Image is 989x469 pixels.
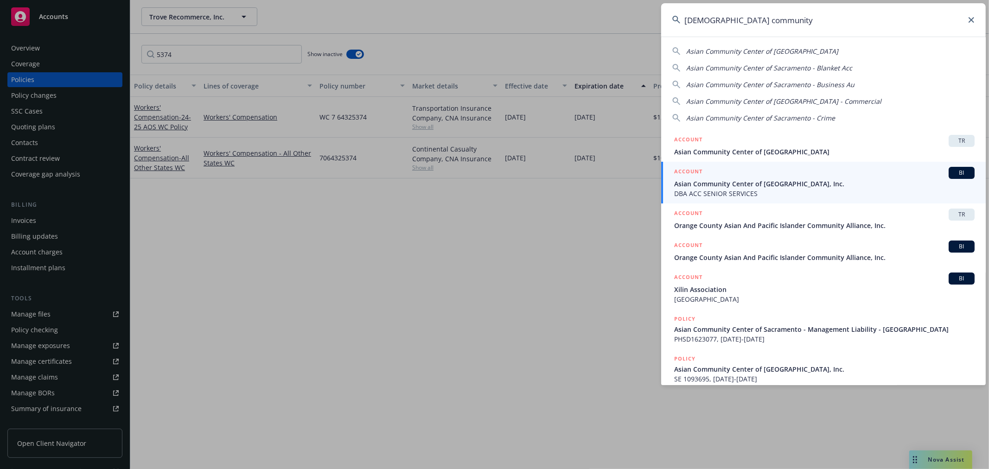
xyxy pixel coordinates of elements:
[674,135,702,146] h5: ACCOUNT
[674,147,975,157] span: Asian Community Center of [GEOGRAPHIC_DATA]
[674,209,702,220] h5: ACCOUNT
[661,235,986,267] a: ACCOUNTBIOrange County Asian And Pacific Islander Community Alliance, Inc.
[674,189,975,198] span: DBA ACC SENIOR SERVICES
[661,3,986,37] input: Search...
[686,114,835,122] span: Asian Community Center of Sacramento - Crime
[686,97,881,106] span: Asian Community Center of [GEOGRAPHIC_DATA] - Commercial
[661,203,986,235] a: ACCOUNTTROrange County Asian And Pacific Islander Community Alliance, Inc.
[661,309,986,349] a: POLICYAsian Community Center of Sacramento - Management Liability - [GEOGRAPHIC_DATA]PHSD1623077,...
[674,324,975,334] span: Asian Community Center of Sacramento - Management Liability - [GEOGRAPHIC_DATA]
[674,285,975,294] span: Xilin Association
[674,364,975,374] span: Asian Community Center of [GEOGRAPHIC_DATA], Inc.
[674,241,702,252] h5: ACCOUNT
[674,179,975,189] span: Asian Community Center of [GEOGRAPHIC_DATA], Inc.
[952,169,971,177] span: BI
[674,167,702,178] h5: ACCOUNT
[674,374,975,384] span: SE 1093695, [DATE]-[DATE]
[952,242,971,251] span: BI
[674,314,695,323] h5: POLICY
[674,253,975,262] span: Orange County Asian And Pacific Islander Community Alliance, Inc.
[674,354,695,363] h5: POLICY
[661,349,986,389] a: POLICYAsian Community Center of [GEOGRAPHIC_DATA], Inc.SE 1093695, [DATE]-[DATE]
[674,334,975,344] span: PHSD1623077, [DATE]-[DATE]
[686,63,852,72] span: Asian Community Center of Sacramento - Blanket Acc
[661,130,986,162] a: ACCOUNTTRAsian Community Center of [GEOGRAPHIC_DATA]
[952,137,971,145] span: TR
[674,221,975,230] span: Orange County Asian And Pacific Islander Community Alliance, Inc.
[686,47,838,56] span: Asian Community Center of [GEOGRAPHIC_DATA]
[674,294,975,304] span: [GEOGRAPHIC_DATA]
[686,80,855,89] span: Asian Community Center of Sacramento - Business Au
[661,267,986,309] a: ACCOUNTBIXilin Association[GEOGRAPHIC_DATA]
[674,273,702,284] h5: ACCOUNT
[952,274,971,283] span: BI
[661,162,986,203] a: ACCOUNTBIAsian Community Center of [GEOGRAPHIC_DATA], Inc.DBA ACC SENIOR SERVICES
[952,210,971,219] span: TR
